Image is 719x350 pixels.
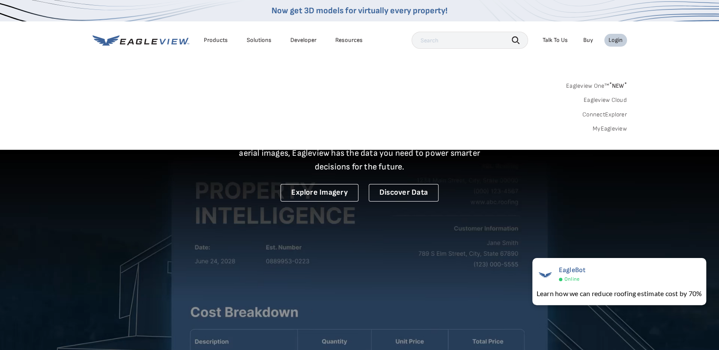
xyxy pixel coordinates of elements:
[229,133,491,174] p: A new era starts here. Built on more than 3.5 billion high-resolution aerial images, Eagleview ha...
[537,266,554,283] img: EagleBot
[412,32,528,49] input: Search
[566,80,627,89] a: Eagleview One™*NEW*
[369,184,439,202] a: Discover Data
[290,36,316,44] a: Developer
[559,266,586,274] span: EagleBot
[564,276,579,282] span: Online
[280,184,358,202] a: Explore Imagery
[247,36,271,44] div: Solutions
[583,36,593,44] a: Buy
[271,6,448,16] a: Now get 3D models for virtually every property!
[609,36,623,44] div: Login
[335,36,363,44] div: Resources
[582,111,627,119] a: ConnectExplorer
[543,36,568,44] div: Talk To Us
[609,82,627,89] span: NEW
[537,288,702,299] div: Learn how we can reduce roofing estimate cost by 70%
[593,125,627,133] a: MyEagleview
[204,36,228,44] div: Products
[584,96,627,104] a: Eagleview Cloud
